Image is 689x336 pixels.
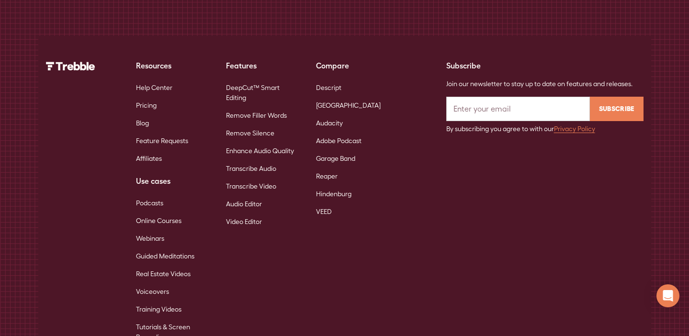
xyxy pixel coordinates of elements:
a: Help Center [136,79,172,97]
a: Remove Filler Words [226,107,287,124]
a: Audio Editor [226,195,262,213]
a: Guided Meditations [136,247,194,265]
a: Training Videos [136,301,181,318]
a: Video Editor [226,213,262,231]
a: Real Estate Videos [136,265,191,283]
a: DeepCut™ Smart Editing [226,79,301,107]
a: Reaper [316,168,338,185]
input: Enter your email [446,97,590,121]
a: Podcasts [136,194,163,212]
div: Compare [316,60,391,71]
a: VEED [316,203,332,221]
a: Enhance Audio Quality [226,142,294,160]
a: Descript [316,79,341,97]
div: Use cases [136,175,211,187]
a: Garage Band [316,150,355,168]
input: Subscribe [590,97,644,121]
div: Resources [136,60,211,71]
a: Voiceovers [136,283,169,301]
a: Remove Silence [226,124,274,142]
div: Join our newsletter to stay up to date on features and releases. [446,79,644,89]
div: Subscribe [446,60,644,71]
a: Webinars [136,230,164,247]
a: Affiliates [136,150,162,168]
a: Adobe Podcast [316,132,361,150]
a: Transcribe Audio [226,160,276,178]
div: By subscribing you agree to with our [446,124,644,134]
a: Transcribe Video [226,178,276,195]
img: Trebble Logo - AI Podcast Editor [46,62,95,70]
form: Email Form [446,97,644,134]
a: Blog [136,114,149,132]
div: Features [226,60,301,71]
a: Privacy Policy [554,125,595,133]
a: Feature Requests [136,132,188,150]
a: Hindenburg [316,185,351,203]
a: Pricing [136,97,157,114]
a: Online Courses [136,212,181,230]
a: Audacity [316,114,343,132]
div: Open Intercom Messenger [656,284,679,307]
a: [GEOGRAPHIC_DATA] [316,97,381,114]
